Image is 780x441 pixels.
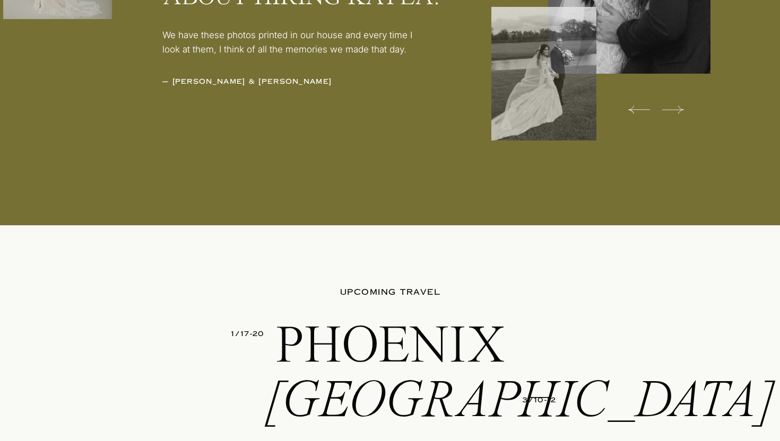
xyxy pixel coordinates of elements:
p: We have these photos printed in our house and every time I look at them, I think of all the memor... [162,28,431,63]
h2: upcoming travel [258,286,522,301]
p: [GEOGRAPHIC_DATA] [262,373,518,429]
p: — [PERSON_NAME] & [PERSON_NAME] [162,76,359,92]
p: PHOENIX [264,319,516,375]
p: 1/17-20 [225,329,271,342]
